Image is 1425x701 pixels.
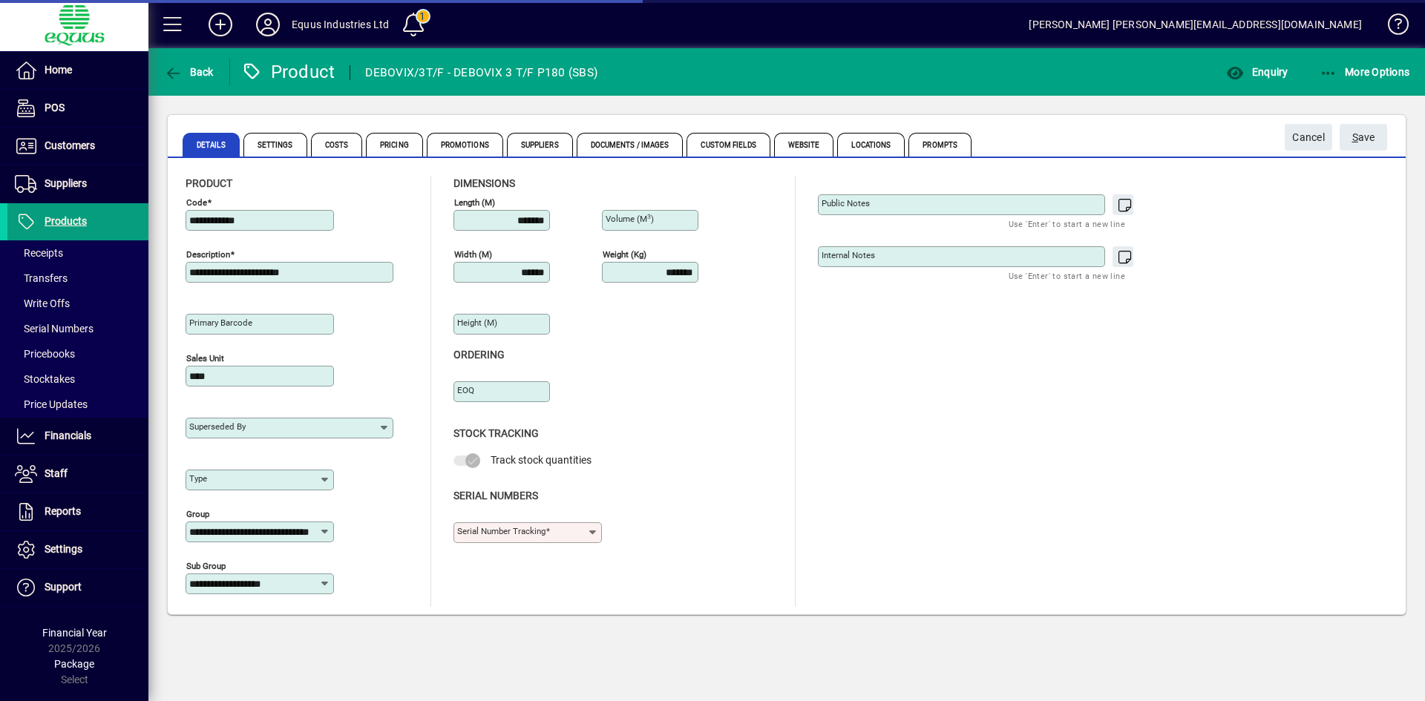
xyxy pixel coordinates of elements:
a: Financials [7,418,148,455]
button: Cancel [1285,124,1332,151]
span: Website [774,133,834,157]
span: Staff [45,467,68,479]
span: Settings [243,133,307,157]
span: Write Offs [15,297,70,309]
mat-label: Public Notes [822,198,870,208]
span: Locations [837,133,905,157]
span: Ordering [453,349,505,361]
span: Serial Numbers [15,323,94,335]
span: Support [45,581,82,593]
mat-label: Group [186,509,209,519]
span: Receipts [15,247,63,259]
button: Add [197,11,244,38]
span: Pricebooks [15,348,75,360]
div: [PERSON_NAME] [PERSON_NAME][EMAIL_ADDRESS][DOMAIN_NAME] [1029,13,1362,36]
a: Price Updates [7,392,148,417]
span: Promotions [427,133,503,157]
a: Receipts [7,240,148,266]
a: Staff [7,455,148,493]
div: DEBOVIX/3T/F - DEBOVIX 3 T/F P180 (SBS) [365,61,597,85]
mat-label: Type [189,473,207,484]
a: Home [7,52,148,89]
a: Knowledge Base [1377,3,1406,51]
span: Package [54,658,94,670]
span: Track stock quantities [491,454,592,466]
span: Custom Fields [687,133,770,157]
span: Serial Numbers [453,490,538,501]
mat-label: Primary barcode [189,317,252,328]
button: Back [160,59,217,85]
mat-label: Internal Notes [822,250,875,260]
span: Home [45,64,72,76]
span: Financial Year [42,627,107,639]
span: Settings [45,543,82,555]
span: Price Updates [15,398,88,410]
span: Customers [45,139,95,151]
span: Dimensions [453,177,515,189]
button: Save [1340,124,1387,151]
a: Pricebooks [7,341,148,366]
span: POS [45,102,65,113]
mat-label: Length (m) [454,197,495,208]
span: S [1352,131,1358,143]
a: Stocktakes [7,366,148,392]
mat-label: Sales unit [186,353,224,363]
mat-label: Superseded by [189,421,246,432]
span: Pricing [366,133,423,157]
button: Profile [244,11,292,38]
a: Reports [7,493,148,530]
span: Costs [311,133,363,157]
span: Stocktakes [15,373,75,385]
span: ave [1352,125,1375,150]
span: Cancel [1292,125,1325,150]
mat-label: Width (m) [454,249,492,260]
mat-label: Weight (Kg) [603,249,646,260]
mat-label: Description [186,249,230,260]
a: Support [7,569,148,606]
span: More Options [1320,66,1410,78]
button: More Options [1316,59,1414,85]
mat-label: Code [186,197,207,208]
a: POS [7,90,148,127]
a: Write Offs [7,291,148,316]
a: Customers [7,128,148,165]
mat-label: Height (m) [457,317,497,328]
a: Suppliers [7,165,148,203]
a: Settings [7,531,148,568]
mat-label: Serial Number tracking [457,526,546,536]
div: Equus Industries Ltd [292,13,390,36]
span: Enquiry [1226,66,1288,78]
sup: 3 [647,213,651,220]
span: Documents / Images [577,133,684,157]
a: Serial Numbers [7,316,148,341]
mat-label: Sub group [186,561,226,571]
span: Suppliers [507,133,573,157]
mat-label: EOQ [457,385,474,395]
span: Reports [45,505,81,517]
span: Prompts [908,133,972,157]
mat-hint: Use 'Enter' to start a new line [1009,215,1125,232]
span: Transfers [15,272,68,284]
mat-label: Volume (m ) [606,214,654,224]
mat-hint: Use 'Enter' to start a new line [1009,267,1125,284]
button: Enquiry [1222,59,1291,85]
span: Products [45,215,87,227]
span: Back [164,66,214,78]
span: Financials [45,430,91,441]
span: Product [186,177,232,189]
app-page-header-button: Back [148,59,230,85]
div: Product [241,60,335,84]
span: Suppliers [45,177,87,189]
a: Transfers [7,266,148,291]
span: Details [183,133,240,157]
span: Stock Tracking [453,427,539,439]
